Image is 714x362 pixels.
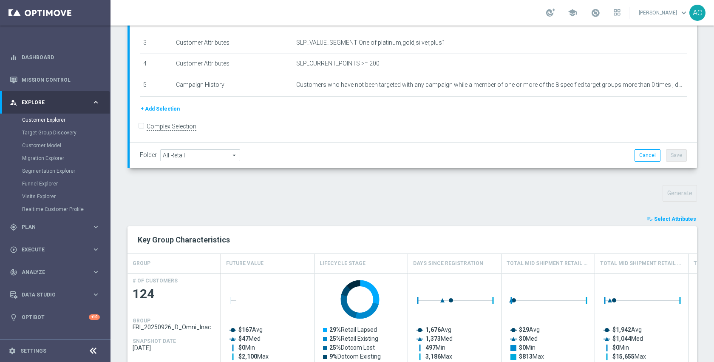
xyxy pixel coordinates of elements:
a: [PERSON_NAME]keyboard_arrow_down [638,6,689,19]
text: Dotcom Existing [329,353,381,360]
tspan: $0 [612,344,619,351]
td: Campaign History [173,75,293,96]
i: lightbulb [10,314,17,321]
a: Optibot [22,306,89,328]
button: Mission Control [9,77,100,83]
a: Funnel Explorer [22,180,88,187]
span: Execute [22,247,92,252]
span: Data Studio [22,292,92,297]
text: Avg [519,326,540,333]
span: SLP_VALUE_SEGMENT One of platinum,gold,silver,plus1 [296,39,445,46]
h4: Total Mid Shipment Retail Transaction Amount [600,256,683,271]
tspan: $29 [519,326,529,333]
i: keyboard_arrow_right [92,291,100,299]
i: equalizer [10,54,17,61]
h4: Total Mid Shipment Retail Transaction Amount, Last Month [507,256,589,271]
div: Plan [10,223,92,231]
label: Folder [140,151,157,159]
div: Customer Model [22,139,110,152]
tspan: 497 [425,344,436,351]
button: Data Studio keyboard_arrow_right [9,291,100,298]
label: Complex Selection [147,123,196,131]
tspan: $0 [519,335,526,342]
tspan: $47 [238,335,249,342]
text: Med [612,335,643,342]
a: Customer Explorer [22,117,88,123]
text: Min [519,344,535,351]
button: track_changes Analyze keyboard_arrow_right [9,269,100,276]
div: AC [689,5,705,21]
div: Target Group Discovery [22,126,110,139]
button: Save [666,149,687,161]
i: play_circle_outline [10,246,17,254]
td: 4 [140,54,173,75]
text: Avg [425,326,451,333]
h4: # OF CUSTOMERS [133,278,178,284]
i: gps_fixed [10,223,17,231]
text: Max [238,353,269,360]
tspan: $2,100 [238,353,257,360]
button: lightbulb Optibot +10 [9,314,100,321]
button: playlist_add_check Select Attributes [646,214,697,224]
i: keyboard_arrow_right [92,268,100,276]
span: Plan [22,225,92,230]
span: keyboard_arrow_down [679,8,688,17]
h4: GROUP [133,318,150,324]
i: keyboard_arrow_right [92,98,100,106]
i: person_search [10,99,17,106]
h4: Future Value [226,256,263,271]
tspan: $0 [238,344,245,351]
text: Avg [612,326,642,333]
tspan: 1,676 [425,326,441,333]
span: 124 [133,286,216,302]
tspan: $167 [238,326,252,333]
a: Visits Explorer [22,193,88,200]
a: Settings [20,348,46,353]
div: Visits Explorer [22,190,110,203]
text: Med [425,335,453,342]
td: 3 [140,33,173,54]
button: gps_fixed Plan keyboard_arrow_right [9,224,100,231]
i: settings [8,347,16,355]
button: + Add Selection [140,104,181,114]
div: Data Studio [10,291,92,299]
text: Retail Existing [329,335,378,342]
a: Segmentation Explorer [22,168,88,174]
button: Cancel [635,149,660,161]
span: Select Attributes [654,216,696,222]
span: 2025-09-25 [133,345,216,351]
button: person_search Explore keyboard_arrow_right [9,99,100,106]
button: play_circle_outline Execute keyboard_arrow_right [9,246,100,253]
text: Min [425,344,445,351]
a: Mission Control [22,68,100,91]
span: Analyze [22,270,92,275]
tspan: 25% [329,335,341,342]
tspan: $1,044 [612,335,632,342]
div: Optibot [10,306,100,328]
div: Funnel Explorer [22,177,110,190]
text: Med [519,335,538,342]
text: Dotcom Lost [329,344,375,351]
div: Mission Control [10,68,100,91]
a: Migration Explorer [22,155,88,162]
h4: Lifecycle Stage [320,256,365,271]
a: Dashboard [22,46,100,68]
i: keyboard_arrow_right [92,223,100,231]
button: equalizer Dashboard [9,54,100,61]
tspan: 25% [329,344,341,351]
text: Avg [238,326,263,333]
text: Max [425,353,452,360]
div: Segmentation Explorer [22,165,110,177]
span: school [568,8,577,17]
tspan: 9% [329,353,337,360]
td: Customer Attributes [173,54,293,75]
tspan: $0 [519,344,526,351]
h2: Key Group Characteristics [138,235,687,245]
